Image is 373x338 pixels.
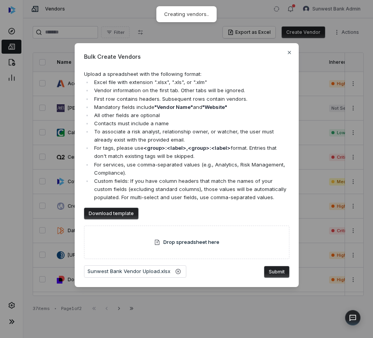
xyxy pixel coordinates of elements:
[92,119,289,128] li: Contacts must include a name
[92,103,289,111] li: Mandatory fields include and
[92,161,289,177] li: For services, use comma-separated values (e.g., Analytics, Risk Management, Compliance).
[92,128,289,144] li: To associate a risk analyst, relationship owner, or watcher, the user must already exist with the...
[92,177,289,201] li: Custom fields: If you have column headers that match the names of your custom fields (excluding s...
[84,208,138,219] button: Download template
[164,11,209,18] div: Creating vendors..
[264,266,289,278] button: Submit
[84,70,289,78] p: Upload a spreadsheet with the following format:
[92,144,289,160] li: For tags, please use format. Entries that don't match existing tags will be skipped.
[92,95,289,103] li: First row contains headers. Subsequent rows contain vendors.
[88,268,170,275] span: Sunwest Bank Vendor Upload.xlsx
[202,104,227,110] strong: "Website"
[92,86,289,95] li: Vendor information on the first tab. Other tabs will be ignored.
[154,104,193,110] strong: "Vendor Name"
[92,78,289,86] li: Excel file with extension ".xlsx", ".xls", or ".xlm"
[92,111,289,119] li: All other fields are optional
[84,53,289,61] span: Bulk Create Vendors
[144,145,231,151] strong: <group> : <label> , <group> : <label>
[163,238,219,246] span: Drop spreadsheet here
